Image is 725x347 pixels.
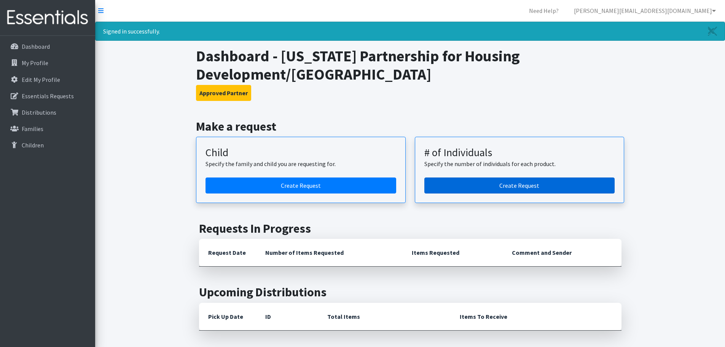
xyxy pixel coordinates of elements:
[503,239,621,267] th: Comment and Sender
[199,239,256,267] th: Request Date
[199,285,621,299] h2: Upcoming Distributions
[206,159,396,168] p: Specify the family and child you are requesting for.
[22,92,74,100] p: Essentials Requests
[22,59,48,67] p: My Profile
[424,177,615,193] a: Create a request by number of individuals
[199,303,256,331] th: Pick Up Date
[3,121,92,136] a: Families
[3,55,92,70] a: My Profile
[3,138,92,153] a: Children
[523,3,565,18] a: Need Help?
[22,141,44,149] p: Children
[700,22,725,40] a: Close
[256,239,403,267] th: Number of Items Requested
[3,39,92,54] a: Dashboard
[196,119,624,134] h2: Make a request
[199,221,621,236] h2: Requests In Progress
[3,5,92,30] img: HumanEssentials
[206,146,396,159] h3: Child
[22,43,50,50] p: Dashboard
[3,72,92,87] a: Edit My Profile
[3,88,92,104] a: Essentials Requests
[318,303,451,331] th: Total Items
[196,47,624,83] h1: Dashboard - [US_STATE] Partnership for Housing Development/[GEOGRAPHIC_DATA]
[22,125,43,133] p: Families
[196,85,251,101] button: Approved Partner
[403,239,503,267] th: Items Requested
[3,105,92,120] a: Distributions
[451,303,621,331] th: Items To Receive
[22,109,56,116] p: Distributions
[206,177,396,193] a: Create a request for a child or family
[424,159,615,168] p: Specify the number of individuals for each product.
[424,146,615,159] h3: # of Individuals
[568,3,722,18] a: [PERSON_NAME][EMAIL_ADDRESS][DOMAIN_NAME]
[22,76,60,83] p: Edit My Profile
[256,303,318,331] th: ID
[95,22,725,41] div: Signed in successfully.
